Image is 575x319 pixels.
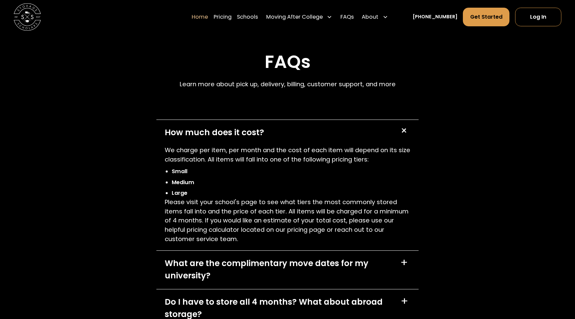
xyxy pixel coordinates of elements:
a: Schools [237,8,258,27]
div: About [362,13,378,21]
a: [PHONE_NUMBER] [413,13,458,21]
p: Please visit your school's page to see what tiers the most commonly stored items fall into and th... [165,197,410,243]
div: + [397,124,410,137]
div: Moving After College [263,8,335,27]
p: Learn more about pick up, delivery, billing, customer support, and more [180,80,396,89]
a: Log In [515,8,561,26]
a: FAQs [340,8,354,27]
div: Moving After College [266,13,323,21]
div: What are the complimentary move dates for my university? [165,257,392,282]
li: Large [172,189,411,197]
h2: FAQs [180,51,396,73]
div: How much does it cost? [165,127,264,139]
a: Home [192,8,208,27]
div: About [359,8,391,27]
img: Storage Scholars main logo [14,3,41,31]
li: Medium [172,178,411,187]
li: Small [172,167,411,176]
a: Get Started [463,8,509,26]
a: Pricing [214,8,232,27]
div: + [400,257,408,268]
p: We charge per item, per month and the cost of each item will depend on its size classification. A... [165,146,410,164]
div: + [401,296,408,307]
